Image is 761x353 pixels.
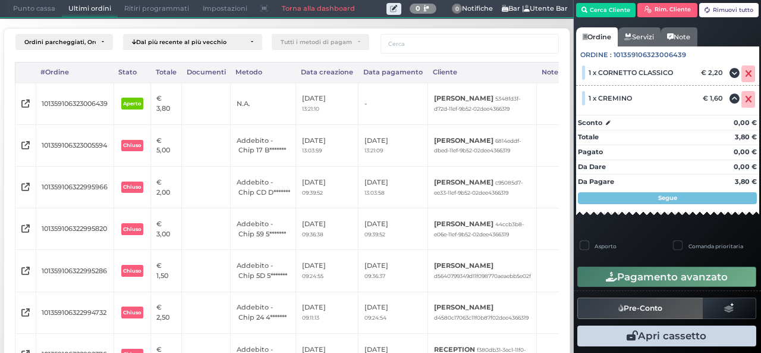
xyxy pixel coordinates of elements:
td: [DATE] [296,250,359,292]
small: c95085d7-ee33-11ef-9b52-02dee4366319 [434,179,523,196]
td: [DATE] [359,124,428,166]
a: Note [661,27,697,46]
div: Data pagamento [359,63,428,83]
button: Rimuovi tutto [699,3,759,17]
b: [PERSON_NAME] [434,303,493,311]
span: Impostazioni [196,1,254,17]
strong: Pagato [578,148,603,156]
strong: 0,00 € [734,163,757,171]
span: Ordine : [580,50,612,60]
b: Chiuso [123,142,141,148]
div: Ordini parcheggiati, Ordini aperti, Ordini chiusi [24,39,96,46]
td: 101359106323005594 [36,124,114,166]
strong: Da Dare [578,163,606,171]
td: € 2,00 [150,167,181,208]
td: 101359106322995286 [36,250,114,292]
small: d4580c17063c11f0b87f02dee4366319 [434,314,529,321]
b: [PERSON_NAME] [434,261,493,270]
span: 1 x CREMINO [589,94,632,102]
small: 44ccb3b8-e06e-11ef-9b52-02dee4366319 [434,221,524,238]
b: [PERSON_NAME] [434,136,493,145]
div: Tutti i metodi di pagamento [281,39,352,46]
small: 09:24:54 [364,314,386,321]
div: #Ordine [36,63,114,83]
b: Chiuso [123,184,141,190]
b: Chiuso [123,226,141,232]
td: [DATE] [296,167,359,208]
small: 09:39:52 [302,189,323,196]
td: 101359106323006439 [36,83,114,124]
strong: Sconto [578,118,602,128]
label: Asporto [595,242,617,250]
div: Metodo [231,63,296,83]
small: 09:24:55 [302,273,323,279]
b: [PERSON_NAME] [434,220,493,228]
strong: 0,00 € [734,118,757,127]
td: [DATE] [296,124,359,166]
div: Totale [150,63,181,83]
button: Ordini parcheggiati, Ordini aperti, Ordini chiusi [15,34,113,51]
td: € 1,50 [150,250,181,292]
td: € 5,00 [150,124,181,166]
button: Tutti i metodi di pagamento [272,34,369,51]
div: Stato [114,63,150,83]
a: Torna alla dashboard [275,1,361,17]
td: 101359106322995820 [36,208,114,250]
small: 13:03:59 [302,147,322,154]
small: 13:21:09 [364,147,383,154]
td: [DATE] [359,250,428,292]
span: 0 [452,4,463,14]
td: - [359,83,428,124]
small: 13:03:58 [364,189,385,196]
a: Servizi [618,27,661,46]
td: € 3,00 [150,208,181,250]
b: Chiuso [123,268,141,274]
small: 09:36:37 [364,273,385,279]
td: [DATE] [359,167,428,208]
div: Documenti [181,63,231,83]
div: € 1,60 [701,94,729,102]
small: 09:11:13 [302,314,319,321]
b: 0 [416,4,420,13]
b: Chiuso [123,310,141,315]
td: N.A. [231,83,296,124]
td: [DATE] [296,83,359,124]
strong: Totale [578,133,599,141]
small: d5640799349d11f098770aeaebb5e02f [434,273,531,279]
td: € 2,50 [150,292,181,333]
button: Dal più recente al più vecchio [123,34,262,51]
strong: 3,80 € [735,177,757,186]
span: Ultimi ordini [62,1,118,17]
td: € 3,80 [150,83,181,124]
td: 101359106322995966 [36,167,114,208]
span: Punto cassa [7,1,62,17]
label: Comanda prioritaria [688,242,743,250]
td: [DATE] [296,292,359,333]
strong: Segue [658,194,677,202]
div: € 2,20 [699,68,729,77]
div: Cliente [428,63,537,83]
strong: 3,80 € [735,133,757,141]
div: Data creazione [296,63,359,83]
button: Pre-Conto [577,298,703,319]
td: [DATE] [359,208,428,250]
span: 101359106323006439 [614,50,686,60]
button: Pagamento avanzato [577,267,756,287]
span: 1 x CORNETTO CLASSICO [589,68,673,77]
span: Ritiri programmati [118,1,196,17]
button: Apri cassetto [577,326,756,346]
button: Cerca Cliente [576,3,636,17]
b: [PERSON_NAME] [434,178,493,186]
strong: 0,00 € [734,148,757,156]
button: Rim. Cliente [637,3,697,17]
a: Ordine [576,27,618,46]
td: 101359106322994732 [36,292,114,333]
strong: Da Pagare [578,177,614,186]
div: Note [537,63,564,83]
small: 09:39:52 [364,231,385,238]
td: [DATE] [359,292,428,333]
small: 09:36:38 [302,231,323,238]
div: Dal più recente al più vecchio [132,39,245,46]
small: 13:21:10 [302,105,319,112]
td: [DATE] [296,208,359,250]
